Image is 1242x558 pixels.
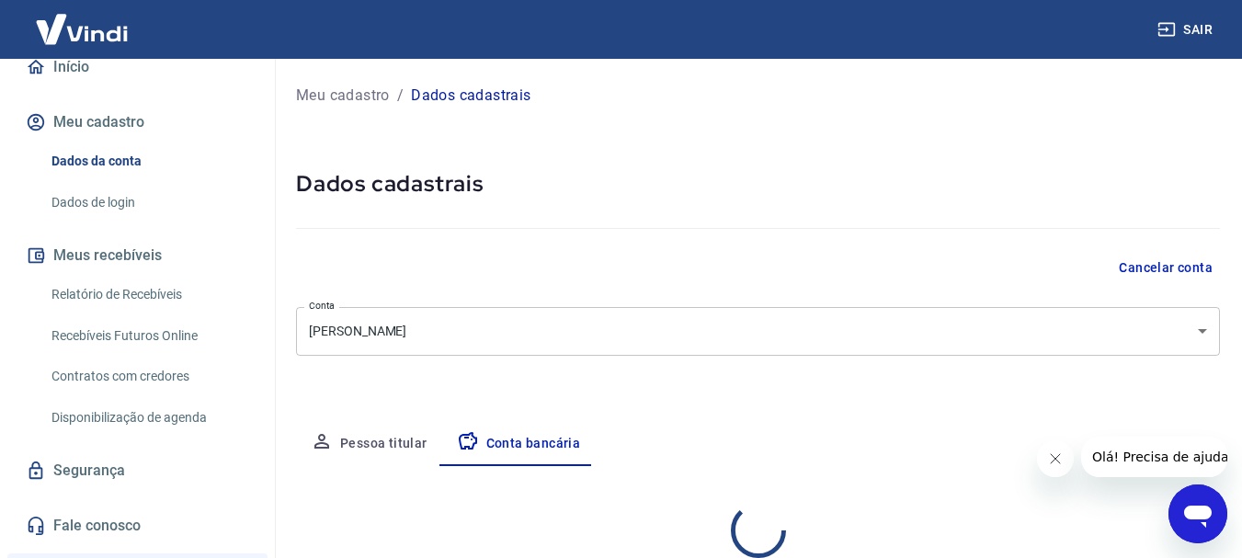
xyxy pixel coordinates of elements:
a: Dados de login [44,184,253,222]
a: Segurança [22,450,253,491]
a: Recebíveis Futuros Online [44,317,253,355]
label: Conta [309,299,335,313]
iframe: Botão para abrir a janela de mensagens [1168,484,1227,543]
iframe: Mensagem da empresa [1081,437,1227,477]
button: Meu cadastro [22,102,253,142]
a: Contratos com credores [44,358,253,395]
a: Início [22,47,253,87]
a: Dados da conta [44,142,253,180]
button: Cancelar conta [1111,251,1220,285]
a: Relatório de Recebíveis [44,276,253,313]
button: Conta bancária [442,422,596,466]
img: Vindi [22,1,142,57]
a: Meu cadastro [296,85,390,107]
p: Dados cadastrais [411,85,530,107]
button: Pessoa titular [296,422,442,466]
a: Disponibilização de agenda [44,399,253,437]
h5: Dados cadastrais [296,169,1220,199]
p: / [397,85,404,107]
span: Olá! Precisa de ajuda? [11,13,154,28]
div: [PERSON_NAME] [296,307,1220,356]
iframe: Fechar mensagem [1037,440,1074,477]
button: Meus recebíveis [22,235,253,276]
button: Sair [1154,13,1220,47]
a: Fale conosco [22,506,253,546]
